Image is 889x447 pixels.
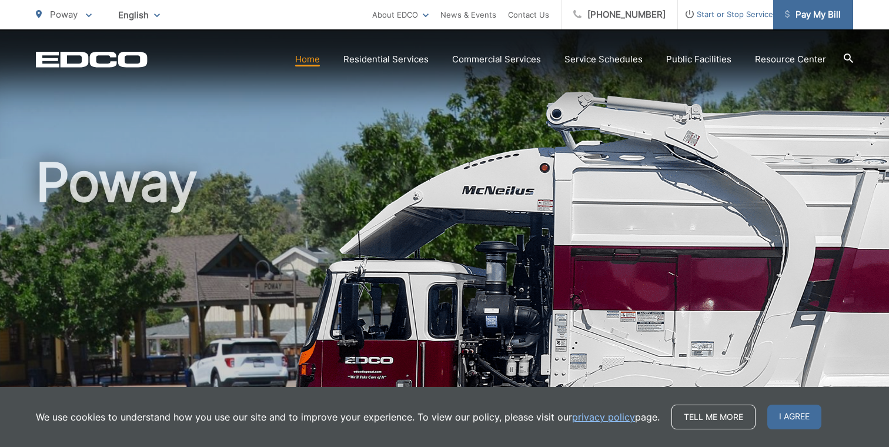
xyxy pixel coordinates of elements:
[572,410,635,424] a: privacy policy
[564,52,643,66] a: Service Schedules
[50,9,78,20] span: Poway
[372,8,429,22] a: About EDCO
[343,52,429,66] a: Residential Services
[452,52,541,66] a: Commercial Services
[666,52,731,66] a: Public Facilities
[36,51,148,68] a: EDCD logo. Return to the homepage.
[508,8,549,22] a: Contact Us
[785,8,841,22] span: Pay My Bill
[36,410,660,424] p: We use cookies to understand how you use our site and to improve your experience. To view our pol...
[109,5,169,25] span: English
[671,405,756,429] a: Tell me more
[295,52,320,66] a: Home
[755,52,826,66] a: Resource Center
[767,405,821,429] span: I agree
[440,8,496,22] a: News & Events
